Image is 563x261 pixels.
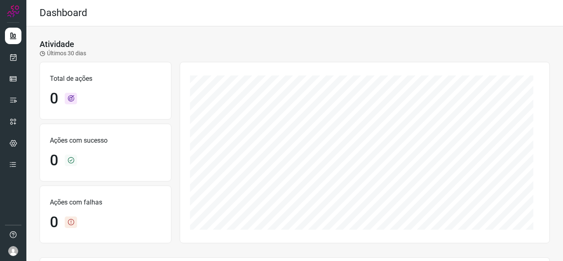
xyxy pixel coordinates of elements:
img: avatar-user-boy.jpg [8,246,18,256]
h1: 0 [50,214,58,231]
h3: Atividade [40,39,74,49]
p: Total de ações [50,74,161,84]
p: Ações com sucesso [50,136,161,146]
p: Ações com falhas [50,198,161,207]
h1: 0 [50,90,58,108]
h1: 0 [50,152,58,169]
p: Últimos 30 dias [40,49,86,58]
h2: Dashboard [40,7,87,19]
img: Logo [7,5,19,17]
